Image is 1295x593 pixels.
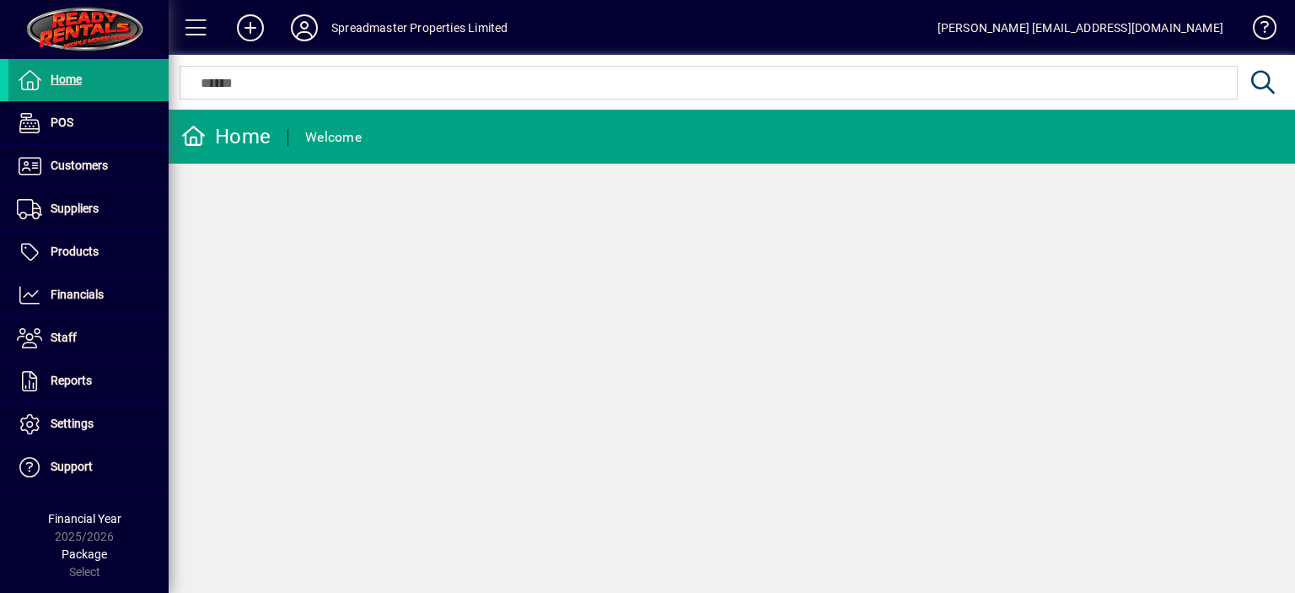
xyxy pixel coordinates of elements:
span: POS [51,116,73,129]
span: Staff [51,331,77,344]
a: Settings [8,403,169,445]
span: Suppliers [51,202,99,215]
a: Suppliers [8,188,169,230]
button: Profile [277,13,331,43]
span: Package [62,547,107,561]
a: Reports [8,360,169,402]
a: POS [8,102,169,144]
button: Add [223,13,277,43]
span: Settings [51,417,94,430]
span: Products [51,245,99,258]
a: Customers [8,145,169,187]
span: Financial Year [48,512,121,526]
span: Financials [51,288,104,301]
span: Home [51,73,82,86]
span: Customers [51,159,108,172]
a: Support [8,446,169,488]
a: Staff [8,317,169,359]
div: Spreadmaster Properties Limited [331,14,508,41]
div: Home [181,123,271,150]
span: Reports [51,374,92,387]
a: Products [8,231,169,273]
span: Support [51,460,93,473]
div: [PERSON_NAME] [EMAIL_ADDRESS][DOMAIN_NAME] [938,14,1223,41]
div: Welcome [305,124,362,151]
a: Knowledge Base [1240,3,1274,58]
a: Financials [8,274,169,316]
